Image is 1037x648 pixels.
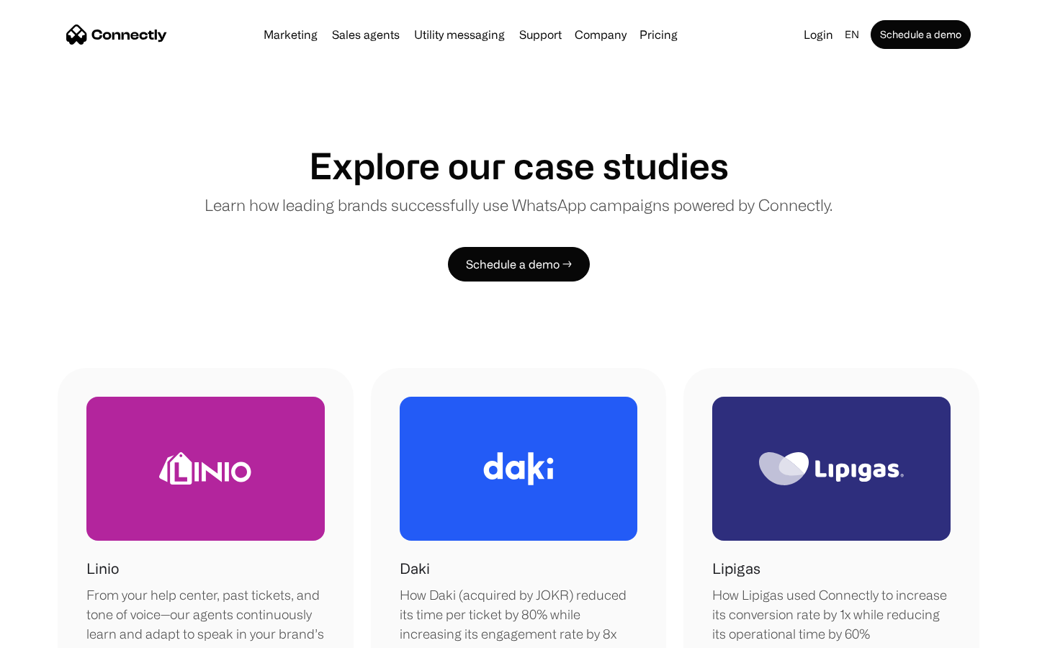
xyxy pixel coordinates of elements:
[400,558,430,580] h1: Daki
[448,247,590,282] a: Schedule a demo →
[575,24,627,45] div: Company
[326,29,405,40] a: Sales agents
[634,29,683,40] a: Pricing
[845,24,859,45] div: en
[309,144,729,187] h1: Explore our case studies
[408,29,511,40] a: Utility messaging
[513,29,567,40] a: Support
[159,452,251,485] img: Linio Logo
[712,558,760,580] h1: Lipigas
[798,24,839,45] a: Login
[29,623,86,643] ul: Language list
[483,452,554,485] img: Daki Logo
[14,621,86,643] aside: Language selected: English
[712,585,951,644] div: How Lipigas used Connectly to increase its conversion rate by 1x while reducing its operational t...
[871,20,971,49] a: Schedule a demo
[205,193,832,217] p: Learn how leading brands successfully use WhatsApp campaigns powered by Connectly.
[86,558,119,580] h1: Linio
[258,29,323,40] a: Marketing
